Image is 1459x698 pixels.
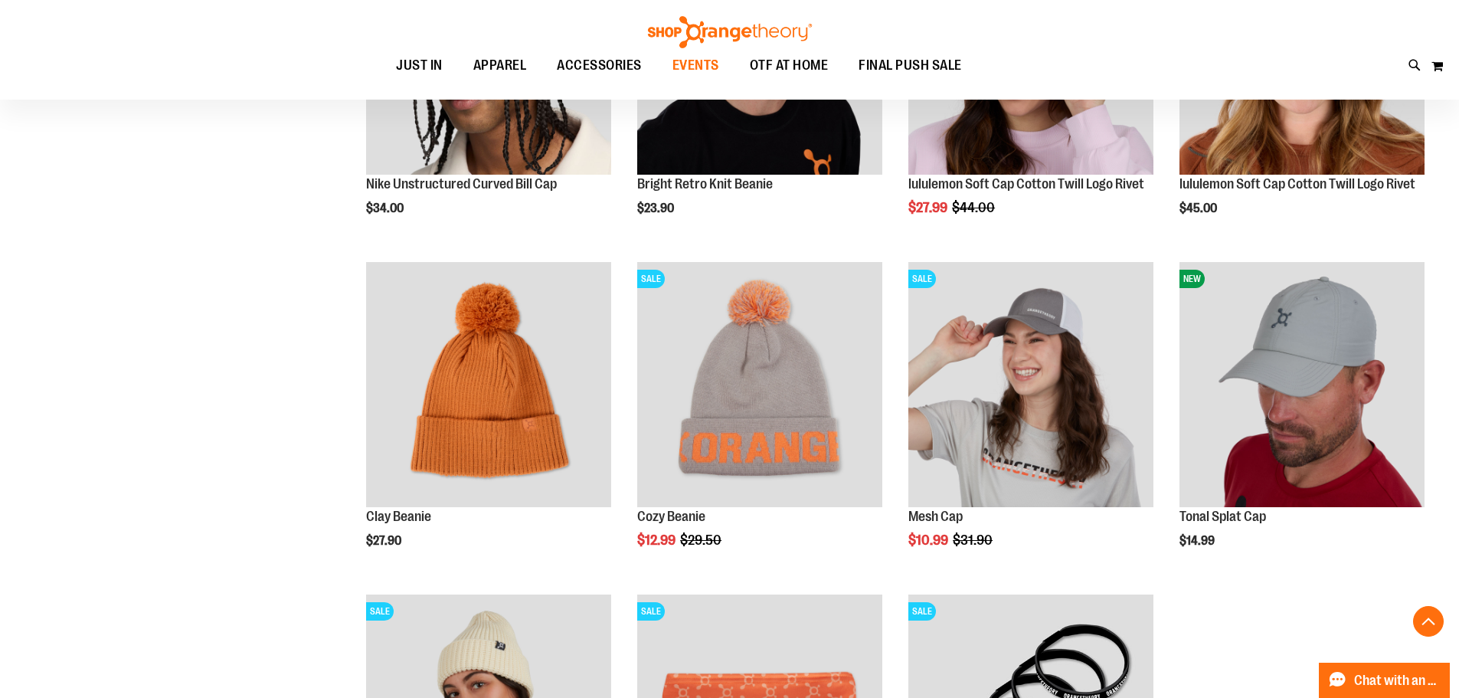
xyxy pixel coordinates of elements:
[843,48,977,84] a: FINAL PUSH SALE
[680,533,724,548] span: $29.50
[1319,663,1451,698] button: Chat with an Expert
[1179,270,1205,288] span: NEW
[657,48,734,84] a: EVENTS
[750,48,829,83] span: OTF AT HOME
[908,533,950,548] span: $10.99
[1179,534,1217,548] span: $14.99
[541,48,657,83] a: ACCESSORIES
[366,262,611,507] img: Clay Beanie
[953,533,995,548] span: $31.90
[734,48,844,84] a: OTF AT HOME
[557,48,642,83] span: ACCESSORIES
[1354,673,1441,688] span: Chat with an Expert
[637,176,773,192] a: Bright Retro Knit Beanie
[1179,202,1219,215] span: $45.00
[630,254,890,587] div: product
[1172,254,1432,587] div: product
[458,48,542,84] a: APPAREL
[672,48,719,83] span: EVENTS
[473,48,527,83] span: APPAREL
[366,262,611,510] a: Clay Beanie
[366,534,404,548] span: $27.90
[908,602,936,621] span: SALE
[1413,606,1444,637] button: Back To Top
[637,533,678,548] span: $12.99
[901,254,1161,587] div: product
[1179,176,1415,192] a: lululemon Soft Cap Cotton Twill Logo Rivet
[637,262,882,507] img: Main view of OTF Cozy Scarf Grey
[637,202,676,215] span: $23.90
[1179,509,1266,524] a: Tonal Splat Cap
[358,254,619,587] div: product
[908,262,1153,510] a: Product image for Orangetheory Mesh CapSALE
[637,509,705,524] a: Cozy Beanie
[366,202,406,215] span: $34.00
[381,48,458,84] a: JUST IN
[637,262,882,510] a: Main view of OTF Cozy Scarf GreySALE
[366,176,557,192] a: Nike Unstructured Curved Bill Cap
[366,509,431,524] a: Clay Beanie
[908,176,1144,192] a: lululemon Soft Cap Cotton Twill Logo Rivet
[1179,262,1425,510] a: Product image for Grey Tonal Splat CapNEW
[908,200,950,215] span: $27.99
[908,262,1153,507] img: Product image for Orangetheory Mesh Cap
[646,16,814,48] img: Shop Orangetheory
[637,602,665,621] span: SALE
[396,48,443,83] span: JUST IN
[908,270,936,288] span: SALE
[952,200,997,215] span: $44.00
[859,48,962,83] span: FINAL PUSH SALE
[637,270,665,288] span: SALE
[1179,262,1425,507] img: Product image for Grey Tonal Splat Cap
[366,602,394,621] span: SALE
[908,509,963,524] a: Mesh Cap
